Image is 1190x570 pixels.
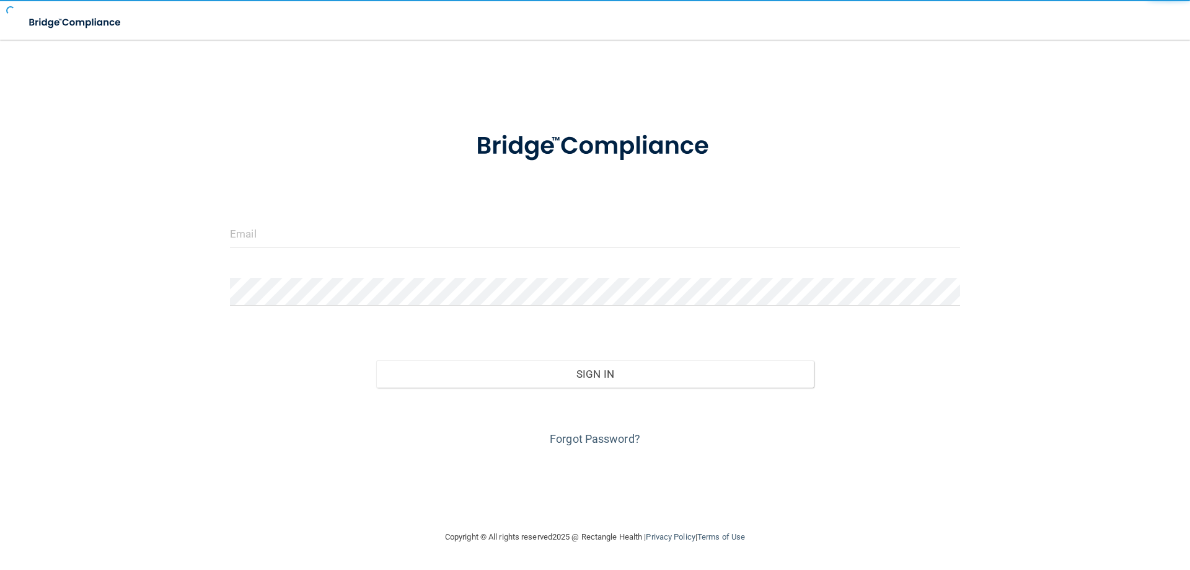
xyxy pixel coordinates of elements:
img: bridge_compliance_login_screen.278c3ca4.svg [19,10,133,35]
a: Terms of Use [697,532,745,541]
button: Sign In [376,360,814,388]
div: Copyright © All rights reserved 2025 @ Rectangle Health | | [369,517,821,557]
a: Forgot Password? [550,432,640,445]
a: Privacy Policy [646,532,695,541]
img: bridge_compliance_login_screen.278c3ca4.svg [451,114,739,179]
input: Email [230,220,960,247]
